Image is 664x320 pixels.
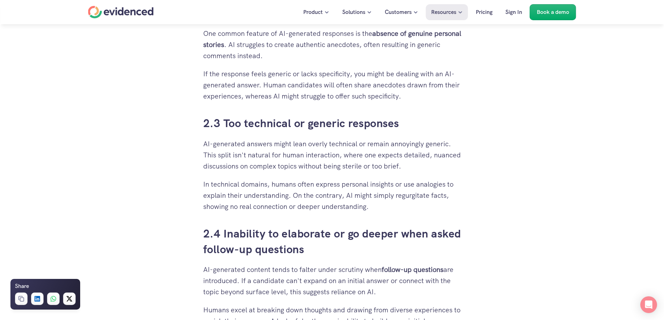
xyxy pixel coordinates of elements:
p: Solutions [342,8,365,17]
a: Sign In [500,4,527,20]
strong: follow-up questions [382,265,443,274]
a: 2.4 Inability to elaborate or go deeper when asked follow-up questions [203,226,464,257]
div: Open Intercom Messenger [640,296,657,313]
p: In technical domains, humans often express personal insights or use analogies to explain their un... [203,179,461,212]
p: Sign In [505,8,522,17]
p: Book a demo [537,8,569,17]
a: 2.3 Too technical or generic responses [203,116,399,131]
a: Home [88,6,154,18]
p: AI-generated content tends to falter under scrutiny when are introduced. If a candidate can't exp... [203,264,461,297]
p: Customers [385,8,412,17]
p: Pricing [476,8,493,17]
p: AI-generated answers might lean overly technical or remain annoyingly generic. This split isn't n... [203,138,461,172]
p: If the response feels generic or lacks specificity, you might be dealing with an AI-generated ans... [203,68,461,102]
a: Book a demo [530,4,576,20]
p: Resources [431,8,456,17]
a: Pricing [471,4,498,20]
p: Product [303,8,323,17]
h6: Share [15,282,29,291]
